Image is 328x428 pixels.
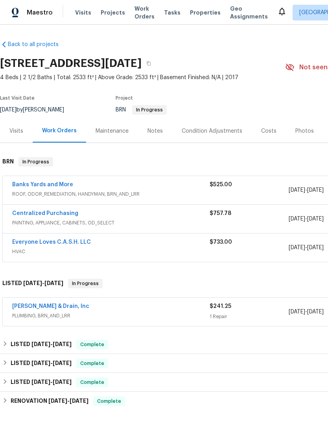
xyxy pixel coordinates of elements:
[289,215,324,223] span: -
[210,304,231,309] span: $241.25
[12,304,89,309] a: [PERSON_NAME] & Drain, Inc
[48,398,67,404] span: [DATE]
[210,182,232,187] span: $525.00
[77,341,107,348] span: Complete
[23,280,42,286] span: [DATE]
[182,127,242,135] div: Condition Adjustments
[289,187,305,193] span: [DATE]
[190,9,221,17] span: Properties
[9,127,23,135] div: Visits
[70,398,88,404] span: [DATE]
[31,360,50,366] span: [DATE]
[210,239,232,245] span: $733.00
[210,313,289,321] div: 1 Repair
[53,360,72,366] span: [DATE]
[2,157,14,167] h6: BRN
[77,359,107,367] span: Complete
[230,5,268,20] span: Geo Assignments
[210,211,231,216] span: $757.78
[44,280,63,286] span: [DATE]
[289,245,305,250] span: [DATE]
[27,9,53,17] span: Maestro
[307,216,324,222] span: [DATE]
[307,245,324,250] span: [DATE]
[94,397,124,405] span: Complete
[23,280,63,286] span: -
[135,5,155,20] span: Work Orders
[289,309,305,315] span: [DATE]
[12,239,91,245] a: Everyone Loves C.A.S.H. LLC
[116,107,167,113] span: BRN
[307,309,324,315] span: [DATE]
[42,127,77,135] div: Work Orders
[31,379,50,385] span: [DATE]
[142,56,156,70] button: Copy Address
[12,312,210,320] span: PLUMBING, BRN_AND_LRR
[289,244,324,252] span: -
[289,308,324,316] span: -
[11,397,88,406] h6: RENOVATION
[101,9,125,17] span: Projects
[12,219,210,227] span: PAINTING, APPLIANCE, CABINETS, OD_SELECT
[69,280,102,287] span: In Progress
[77,378,107,386] span: Complete
[53,341,72,347] span: [DATE]
[31,341,50,347] span: [DATE]
[12,211,78,216] a: Centralized Purchasing
[12,248,210,256] span: HVAC
[31,360,72,366] span: -
[295,127,314,135] div: Photos
[31,379,72,385] span: -
[75,9,91,17] span: Visits
[11,378,72,387] h6: LISTED
[53,379,72,385] span: [DATE]
[307,187,324,193] span: [DATE]
[31,341,72,347] span: -
[116,96,133,100] span: Project
[12,190,210,198] span: ROOF, ODOR_REMEDIATION, HANDYMAN, BRN_AND_LRR
[19,158,52,166] span: In Progress
[96,127,129,135] div: Maintenance
[12,182,73,187] a: Banks Yards and More
[289,216,305,222] span: [DATE]
[11,359,72,368] h6: LISTED
[261,127,276,135] div: Costs
[147,127,163,135] div: Notes
[2,279,63,288] h6: LISTED
[289,186,324,194] span: -
[133,107,166,112] span: In Progress
[11,340,72,349] h6: LISTED
[164,10,181,15] span: Tasks
[48,398,88,404] span: -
